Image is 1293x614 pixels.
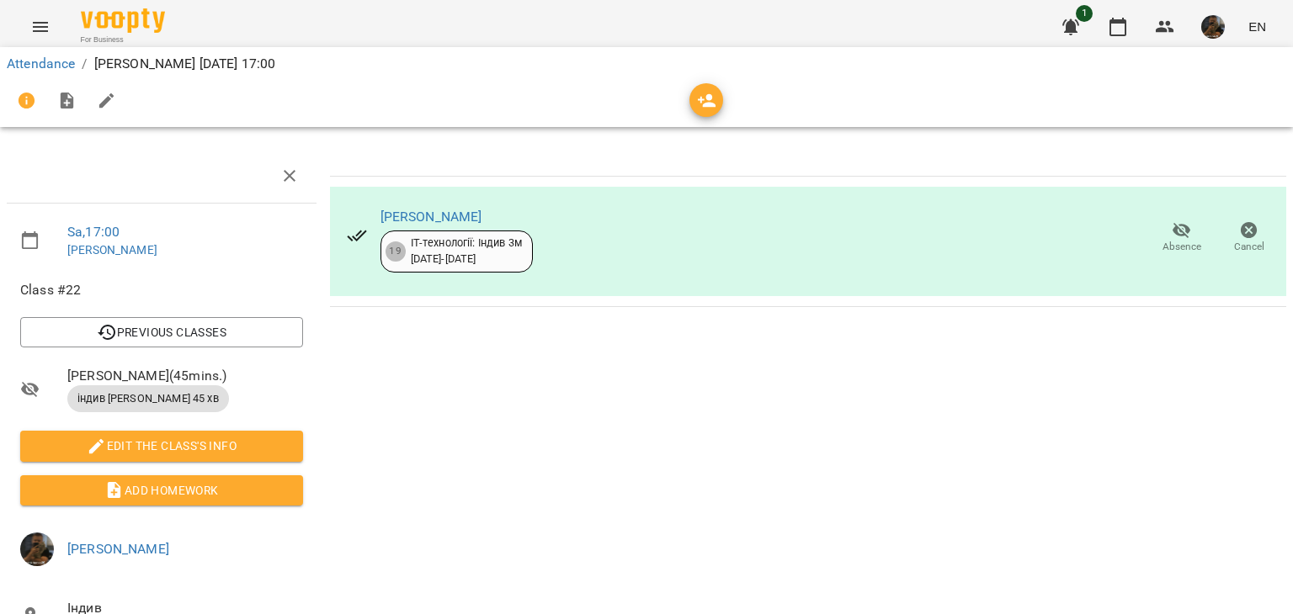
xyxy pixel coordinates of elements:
[67,391,229,406] span: індив [PERSON_NAME] 45 хв
[34,322,290,342] span: Previous Classes
[380,209,482,225] a: [PERSON_NAME]
[20,280,303,300] span: Class #22
[386,241,406,262] div: 19
[67,541,169,557] a: [PERSON_NAME]
[34,480,290,500] span: Add Homework
[82,54,87,74] li: /
[20,475,303,505] button: Add Homework
[67,366,303,386] span: [PERSON_NAME] ( 45 mins. )
[81,8,165,33] img: Voopty Logo
[94,54,276,74] p: [PERSON_NAME] [DATE] 17:00
[1201,15,1225,39] img: 38836d50468c905d322a6b1b27ef4d16.jpg
[34,436,290,456] span: Edit the class's Info
[7,54,1286,74] nav: breadcrumb
[20,532,54,566] img: 38836d50468c905d322a6b1b27ef4d16.jpg
[1163,240,1201,254] span: Absence
[20,317,303,347] button: Previous Classes
[7,56,75,71] a: Attendance
[411,236,522,267] div: ІТ-технології: Індив 3м [DATE] - [DATE]
[1242,11,1273,42] button: EN
[1216,214,1283,262] button: Cancel
[20,431,303,461] button: Edit the class's Info
[67,224,120,240] a: Sa , 17:00
[81,34,165,45] span: For Business
[20,7,61,47] button: Menu
[67,243,157,257] a: [PERSON_NAME]
[1234,240,1264,254] span: Cancel
[1148,214,1216,262] button: Absence
[1248,18,1266,35] span: EN
[1076,5,1093,22] span: 1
